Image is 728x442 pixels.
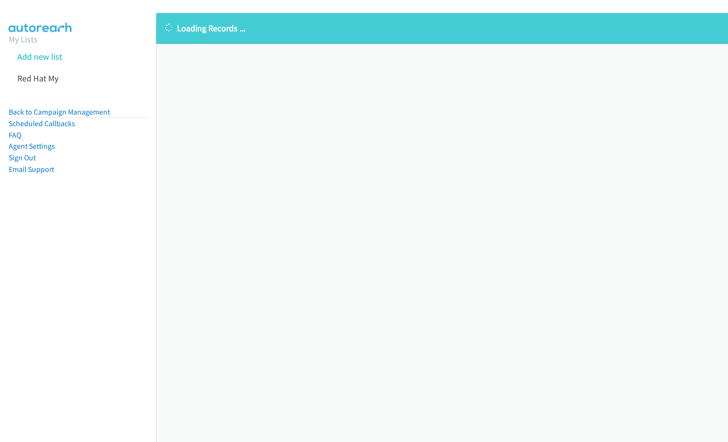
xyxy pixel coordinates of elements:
[165,22,719,35] p: Loading Records ...
[17,51,62,62] a: Add new list
[9,153,36,162] a: Sign Out
[9,142,55,151] a: Agent Settings
[9,165,54,174] a: Email Support
[9,34,38,45] a: My Lists
[17,73,58,84] a: Red Hat My
[9,119,75,128] a: Scheduled Callbacks
[9,107,110,117] a: Back to Campaign Management
[9,130,21,140] a: FAQ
